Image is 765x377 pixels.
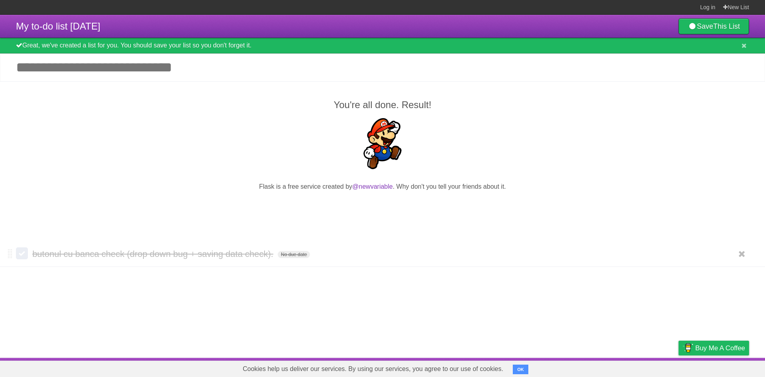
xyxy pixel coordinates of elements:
h2: You're all done. Result! [16,98,749,112]
iframe: X Post Button [368,201,397,213]
button: OK [513,365,528,374]
span: My to-do list [DATE] [16,21,100,32]
span: butonul cu banca check (drop down bug + saving data check). [32,249,275,259]
span: No due date [278,251,310,258]
img: Super Mario [357,118,408,169]
a: Suggest a feature [699,360,749,375]
a: Terms [641,360,659,375]
a: Buy me a coffee [679,341,749,355]
span: Buy me a coffee [695,341,745,355]
a: Developers [599,360,631,375]
img: Buy me a coffee [683,341,693,355]
a: About [573,360,589,375]
a: @newvariable [352,183,393,190]
span: Cookies help us deliver our services. By using our services, you agree to our use of cookies. [235,361,511,377]
p: Flask is a free service created by . Why don't you tell your friends about it. [16,182,749,191]
a: Privacy [668,360,689,375]
b: This List [713,22,740,30]
label: Done [16,247,28,259]
a: SaveThis List [679,18,749,34]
